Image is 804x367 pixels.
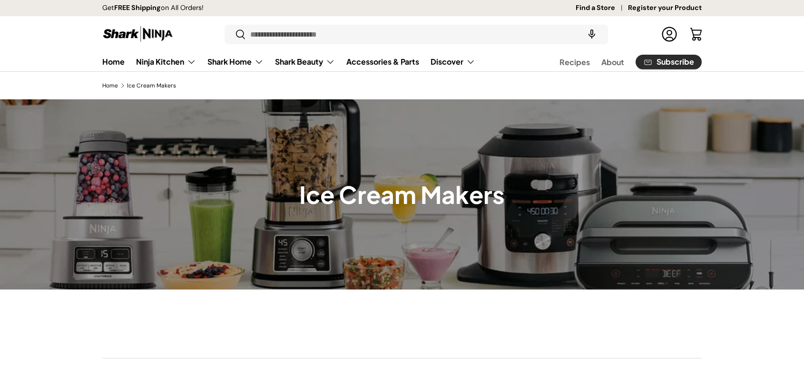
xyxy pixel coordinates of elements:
[577,24,607,45] speech-search-button: Search by voice
[102,81,702,90] nav: Breadcrumbs
[425,52,481,71] summary: Discover
[269,52,341,71] summary: Shark Beauty
[576,3,628,13] a: Find a Store
[127,83,176,88] a: Ice Cream Makers
[202,52,269,71] summary: Shark Home
[102,25,174,43] img: Shark Ninja Philippines
[537,52,702,71] nav: Secondary
[130,52,202,71] summary: Ninja Kitchen
[628,3,702,13] a: Register your Product
[207,52,264,71] a: Shark Home
[601,53,624,71] a: About
[559,53,590,71] a: Recipes
[102,52,125,71] a: Home
[275,52,335,71] a: Shark Beauty
[636,55,702,69] a: Subscribe
[136,52,196,71] a: Ninja Kitchen
[102,83,118,88] a: Home
[431,52,475,71] a: Discover
[114,3,161,12] strong: FREE Shipping
[299,180,505,209] h1: Ice Cream Makers
[657,58,694,66] span: Subscribe
[102,52,475,71] nav: Primary
[346,52,419,71] a: Accessories & Parts
[102,3,204,13] p: Get on All Orders!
